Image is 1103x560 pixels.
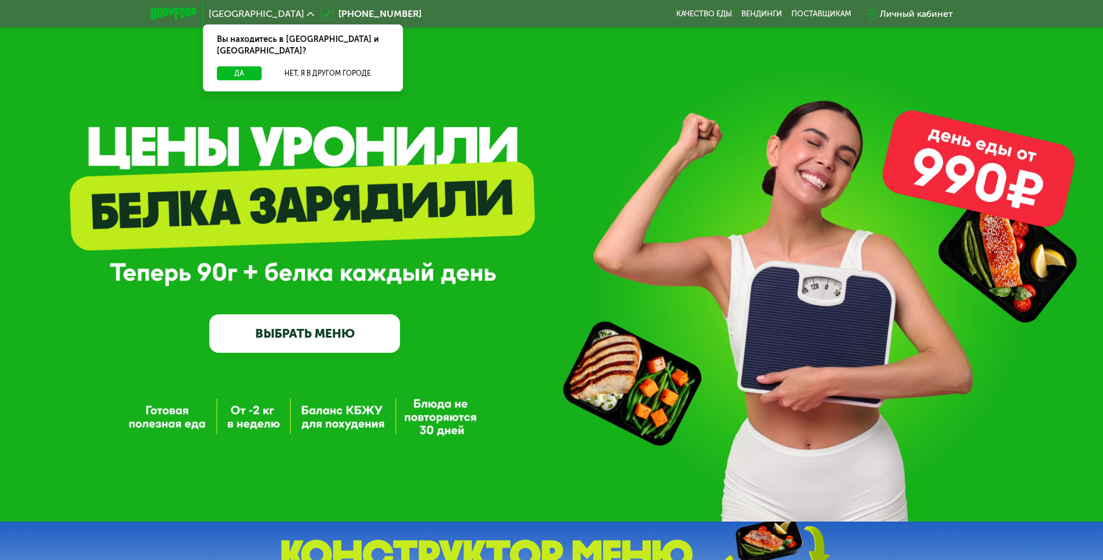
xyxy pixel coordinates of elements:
[880,7,953,21] div: Личный кабинет
[741,9,782,19] a: Вендинги
[203,24,403,66] div: Вы находитесь в [GEOGRAPHIC_DATA] и [GEOGRAPHIC_DATA]?
[209,9,304,19] span: [GEOGRAPHIC_DATA]
[209,314,400,353] a: ВЫБРАТЬ МЕНЮ
[217,66,262,80] button: Да
[320,7,422,21] a: [PHONE_NUMBER]
[676,9,732,19] a: Качество еды
[266,66,389,80] button: Нет, я в другом городе
[791,9,851,19] div: поставщикам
